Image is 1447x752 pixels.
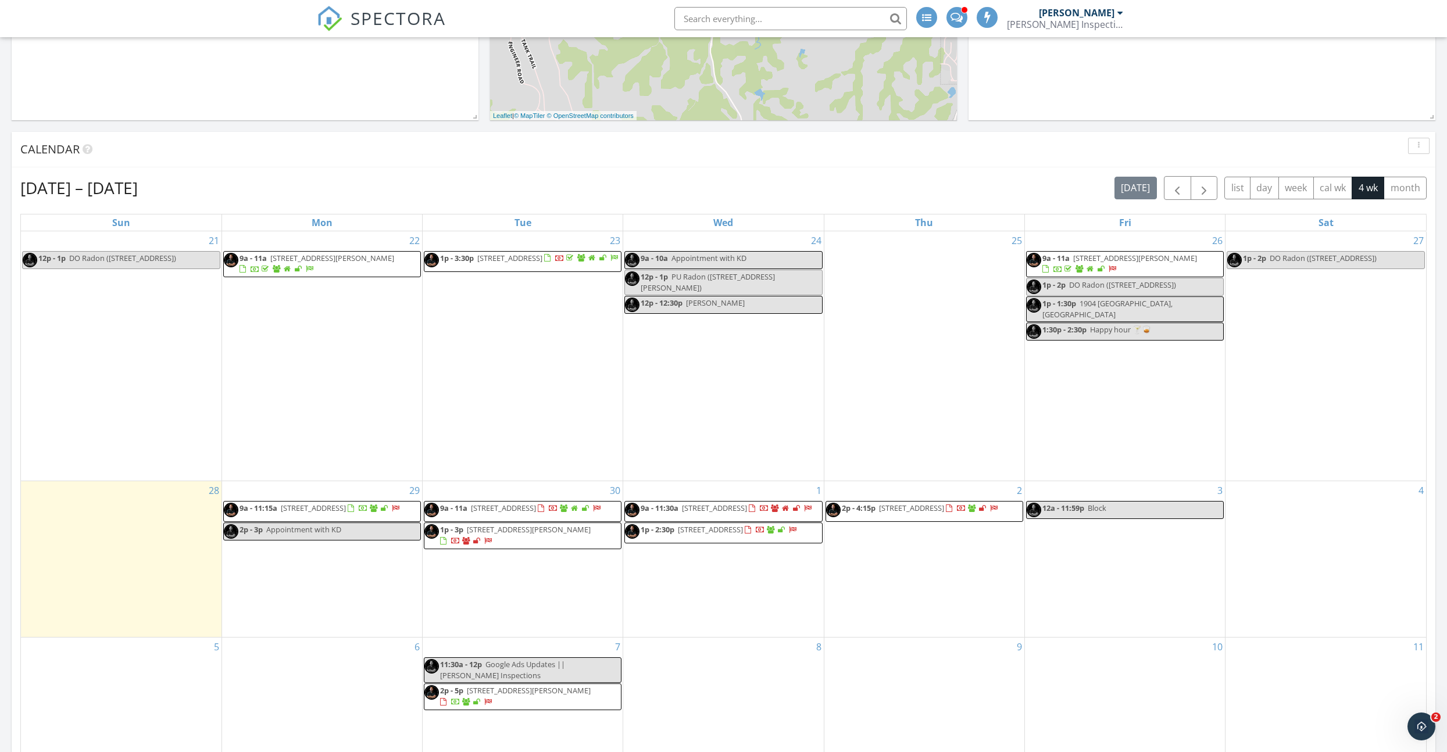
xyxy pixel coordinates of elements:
span: [STREET_ADDRESS] [678,524,743,535]
a: 2p - 4:15p [STREET_ADDRESS] [842,503,999,513]
a: 9a - 11a [STREET_ADDRESS][PERSON_NAME] [1042,253,1197,274]
span: 9a - 11a [1042,253,1070,263]
a: Go to September 26, 2025 [1210,231,1225,250]
td: Go to October 4, 2025 [1226,481,1426,638]
span: 11:30a - 12p [440,659,482,669]
a: Friday [1117,214,1134,231]
img: img_0881.png [1027,503,1041,517]
img: img_0881.png [424,524,439,539]
span: [STREET_ADDRESS][PERSON_NAME] [467,685,591,696]
input: Search everything... [674,7,907,30]
a: 1p - 3:30p [STREET_ADDRESS] [424,251,621,272]
a: 9a - 11:30a [STREET_ADDRESS] [624,501,822,522]
a: 1p - 2:30p [STREET_ADDRESS] [641,524,798,535]
button: week [1278,177,1314,199]
a: Go to September 27, 2025 [1411,231,1426,250]
a: Go to October 5, 2025 [212,638,221,656]
a: Go to October 10, 2025 [1210,638,1225,656]
button: month [1384,177,1427,199]
span: 1:30p - 2:30p [1042,324,1087,335]
span: [STREET_ADDRESS][PERSON_NAME] [467,524,591,535]
img: img_0881.png [424,685,439,700]
span: [PERSON_NAME] [686,298,745,308]
a: Go to October 6, 2025 [412,638,422,656]
span: PU Radon ([STREET_ADDRESS][PERSON_NAME]) [641,271,775,293]
a: Saturday [1316,214,1336,231]
td: Go to September 28, 2025 [21,481,221,638]
a: 9a - 11a [STREET_ADDRESS][PERSON_NAME] [1026,251,1224,277]
img: img_0881.png [224,503,238,517]
span: Google Ads Updates || [PERSON_NAME] Inspections [440,659,565,681]
span: 12p - 1p [38,253,66,263]
span: [STREET_ADDRESS] [281,503,346,513]
span: 9a - 11a [440,503,467,513]
button: list [1224,177,1251,199]
span: 2p - 4:15p [842,503,876,513]
span: 1p - 2:30p [641,524,674,535]
span: [STREET_ADDRESS] [879,503,944,513]
a: 9a - 11:15a [STREET_ADDRESS] [240,503,401,513]
img: img_0881.png [1027,324,1041,339]
span: 9a - 11:15a [240,503,277,513]
a: Go to September 28, 2025 [206,481,221,500]
img: img_0881.png [23,253,37,267]
span: Happy hour 🍸🥃 [1090,324,1151,335]
a: Go to September 29, 2025 [407,481,422,500]
h2: [DATE] – [DATE] [20,176,138,199]
span: [STREET_ADDRESS] [477,253,542,263]
td: Go to October 2, 2025 [824,481,1024,638]
a: Go to September 21, 2025 [206,231,221,250]
a: Go to October 11, 2025 [1411,638,1426,656]
a: 1p - 3p [STREET_ADDRESS][PERSON_NAME] [424,522,621,549]
a: Go to October 7, 2025 [613,638,623,656]
span: 1p - 2p [1042,280,1066,290]
td: Go to October 3, 2025 [1024,481,1225,638]
img: img_0881.png [424,253,439,267]
td: Go to October 1, 2025 [623,481,824,638]
img: The Best Home Inspection Software - Spectora [317,6,342,31]
td: Go to September 25, 2025 [824,231,1024,481]
span: 12p - 12:30p [641,298,683,308]
span: Appointment with KD [266,524,341,535]
a: Go to September 30, 2025 [608,481,623,500]
span: DO Radon ([STREET_ADDRESS]) [69,253,176,263]
img: img_0881.png [424,503,439,517]
button: Next [1191,176,1218,200]
img: img_0881.png [625,271,639,286]
a: Go to September 25, 2025 [1009,231,1024,250]
a: Go to October 8, 2025 [814,638,824,656]
span: 9a - 10a [641,253,668,263]
a: SPECTORA [317,16,446,40]
span: [STREET_ADDRESS] [682,503,747,513]
img: img_0881.png [1227,253,1242,267]
span: 1p - 1:30p [1042,298,1076,309]
img: img_0881.png [625,524,639,539]
td: Go to September 23, 2025 [423,231,623,481]
span: DO Radon ([STREET_ADDRESS]) [1069,280,1176,290]
span: Appointment with KD [671,253,746,263]
a: 9a - 11:15a [STREET_ADDRESS] [223,501,421,522]
a: 9a - 11:30a [STREET_ADDRESS] [641,503,813,513]
a: © MapTiler [514,112,545,119]
img: img_0881.png [1027,298,1041,313]
button: Previous [1164,176,1191,200]
button: cal wk [1313,177,1353,199]
a: Wednesday [711,214,735,231]
a: Monday [309,214,335,231]
td: Go to September 30, 2025 [423,481,623,638]
span: 2p - 5p [440,685,463,696]
span: 9a - 11:30a [641,503,678,513]
a: Go to October 2, 2025 [1014,481,1024,500]
div: Mertz Inspections [1007,19,1123,30]
span: 12p - 1p [641,271,668,282]
td: Go to September 21, 2025 [21,231,221,481]
button: [DATE] [1114,177,1157,199]
a: 2p - 4:15p [STREET_ADDRESS] [826,501,1023,522]
span: 12a - 11:59p [1042,503,1084,513]
span: 1p - 2p [1243,253,1266,263]
a: Tuesday [512,214,534,231]
a: 2p - 5p [STREET_ADDRESS][PERSON_NAME] [440,685,591,707]
a: Go to September 22, 2025 [407,231,422,250]
span: Block [1088,503,1106,513]
span: 1p - 3:30p [440,253,474,263]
